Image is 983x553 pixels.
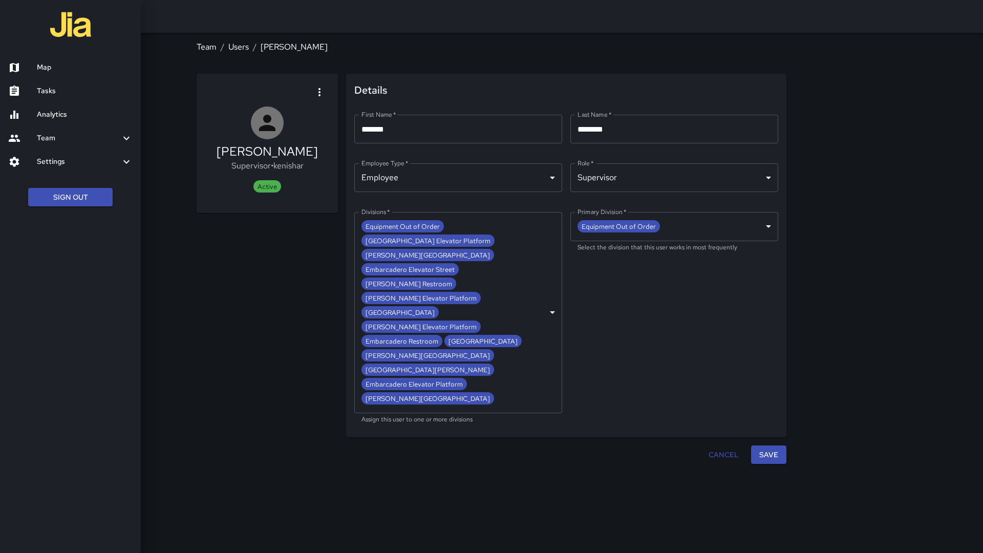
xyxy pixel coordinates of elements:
h6: Team [37,133,120,144]
img: jia-logo [50,4,91,45]
button: Sign Out [28,188,113,207]
h6: Tasks [37,86,133,97]
h6: Settings [37,156,120,167]
h6: Map [37,62,133,73]
h6: Analytics [37,109,133,120]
